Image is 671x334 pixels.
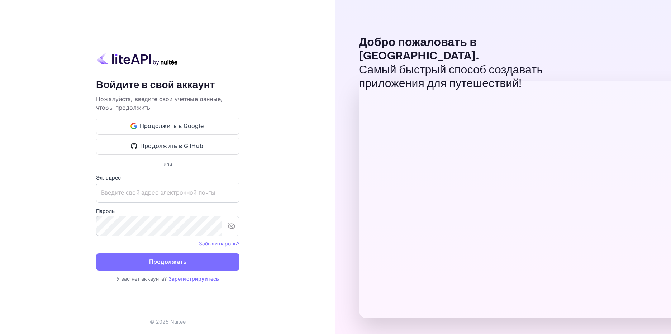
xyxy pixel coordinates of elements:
ya-tr-span: Забыли пароль? [199,240,239,247]
ya-tr-span: Продолжать [149,257,187,267]
ya-tr-span: Пожалуйста, введите свои учётные данные, чтобы продолжить [96,95,223,111]
a: Зарегистрируйтесь [168,276,219,282]
ya-tr-span: У вас нет аккаунта? [116,276,167,282]
ya-tr-span: Пароль [96,208,115,214]
button: Продолжать [96,253,239,271]
ya-tr-span: или [163,161,172,167]
ya-tr-span: Войдите в свой аккаунт [96,78,215,92]
ya-tr-span: Эл. адрес [96,175,121,181]
img: liteapi [96,52,179,66]
ya-tr-span: Добро пожаловать в [GEOGRAPHIC_DATA]. [359,35,479,63]
ya-tr-span: Продолжить в Google [140,121,204,131]
ya-tr-span: Продолжить в GitHub [140,141,204,151]
ya-tr-span: © 2025 Nuitee [150,319,186,325]
button: переключить видимость пароля [224,219,239,233]
button: Продолжить в GitHub [96,138,239,155]
a: Забыли пароль? [199,240,239,247]
input: Введите свой адрес электронной почты [96,183,239,203]
ya-tr-span: Самый быстрый способ создавать приложения для путешествий! [359,63,543,91]
button: Продолжить в Google [96,118,239,135]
